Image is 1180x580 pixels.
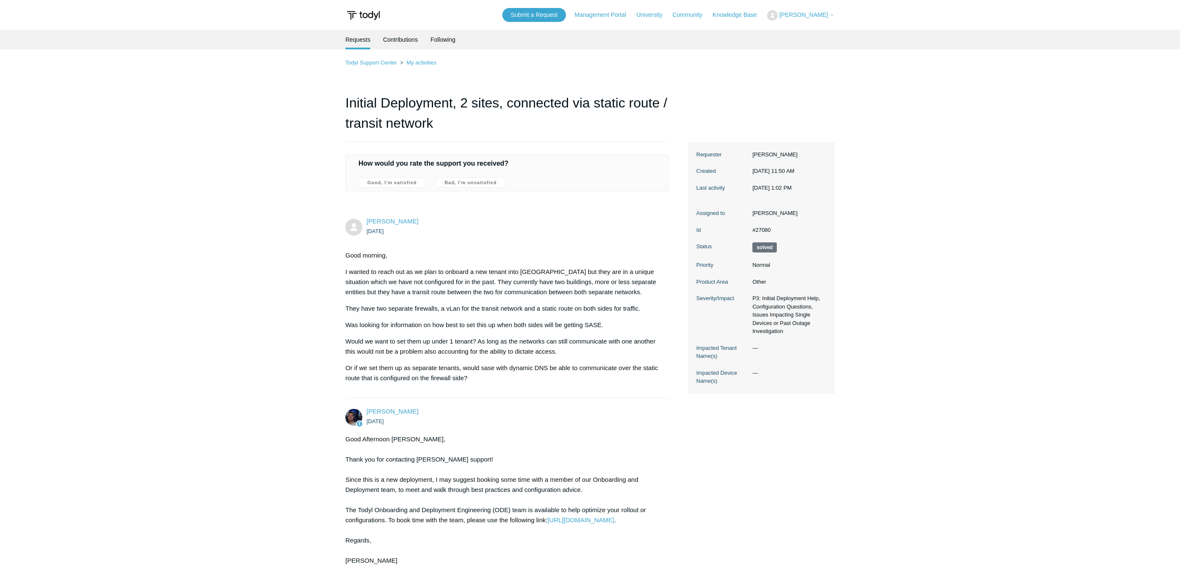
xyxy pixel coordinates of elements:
a: [PERSON_NAME] [366,217,418,225]
a: Following [431,30,455,49]
dd: — [748,369,826,377]
a: Contributions [383,30,418,49]
dt: Severity/Impact [696,294,748,303]
li: Todyl Support Center [345,59,399,66]
p: They have two separate firewalls, a vLan for the transit network and a static route on both sides... [345,303,660,314]
time: 08/06/2025, 11:50 [366,228,384,234]
time: 08/23/2025, 13:02 [752,185,792,191]
dt: Product Area [696,278,748,286]
dd: — [748,344,826,352]
a: Knowledge Base [713,11,765,19]
dd: Other [748,278,826,286]
li: My activities [399,59,436,66]
span: Connor Davis [366,408,418,415]
p: Good morning, [345,250,660,260]
dt: Last activity [696,184,748,192]
dt: Priority [696,261,748,269]
dd: P3: Initial Deployment Help, Configuration Questions, Issues Impacting Single Devices or Past Out... [748,294,826,336]
li: Requests [345,30,370,49]
dt: Requester [696,150,748,159]
time: 08/06/2025, 11:50 [752,168,794,174]
dd: Normal [748,261,826,269]
h4: How would you rate the support you received? [358,158,655,169]
dt: Impacted Device Name(s) [696,369,748,385]
dt: Created [696,167,748,175]
span: Jacob Bejarano [366,217,418,225]
span: This request has been solved [752,242,777,252]
dt: Status [696,242,748,251]
dt: Id [696,226,748,234]
p: Or if we set them up as separate tenants, would sase with dynamic DNS be able to communicate over... [345,363,660,383]
p: I wanted to reach out as we plan to onboard a new tenant into [GEOGRAPHIC_DATA] but they are in a... [345,267,660,297]
p: Was looking for information on how best to set this up when both sides will be getting SASE. [345,320,660,330]
dd: [PERSON_NAME] [748,150,826,159]
a: My activities [407,59,436,66]
time: 08/06/2025, 11:54 [366,418,384,424]
a: University [636,11,671,19]
img: Todyl Support Center Help Center home page [345,8,381,23]
label: Good, I'm satisfied [358,177,426,188]
a: Todyl Support Center [345,59,397,66]
div: Good Afternoon [PERSON_NAME], Thank you for contacting [PERSON_NAME] support! Since this is a new... [345,434,660,576]
a: [URL][DOMAIN_NAME] [547,516,614,524]
a: [PERSON_NAME] [366,408,418,415]
dd: #27080 [748,226,826,234]
span: [PERSON_NAME] [779,11,828,18]
dt: Impacted Tenant Name(s) [696,344,748,360]
h1: Initial Deployment, 2 sites, connected via static route / transit network [345,93,668,142]
a: Community [673,11,711,19]
button: [PERSON_NAME] [767,10,835,21]
dt: Assigned to [696,209,748,217]
dd: [PERSON_NAME] [748,209,826,217]
p: Would we want to set them up under 1 tenant? As long as the networks can still communicate with o... [345,336,660,357]
a: Submit a Request [502,8,566,22]
label: Bad, I'm unsatisfied [436,177,505,188]
a: Management Portal [575,11,635,19]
